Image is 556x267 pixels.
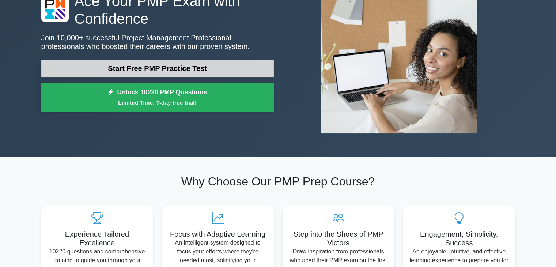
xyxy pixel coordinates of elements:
[41,60,274,77] a: Start Free PMP Practice Test
[409,230,509,247] h5: Engagement, Simplicity, Success
[41,33,274,51] p: Join 10,000+ successful Project Management Professional professionals who boosted their careers w...
[50,98,265,107] small: Limited Time: 7-day free trial!
[41,174,515,188] h2: Why Choose Our PMP Prep Course?
[168,230,268,238] h5: Focus with Adaptive Learning
[47,230,147,247] h5: Experience Tailored Excellence
[41,83,274,112] a: Unlock 10220 PMP QuestionsLimited Time: 7-day free trial!
[288,230,389,247] h5: Step into the Shoes of PMP Victors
